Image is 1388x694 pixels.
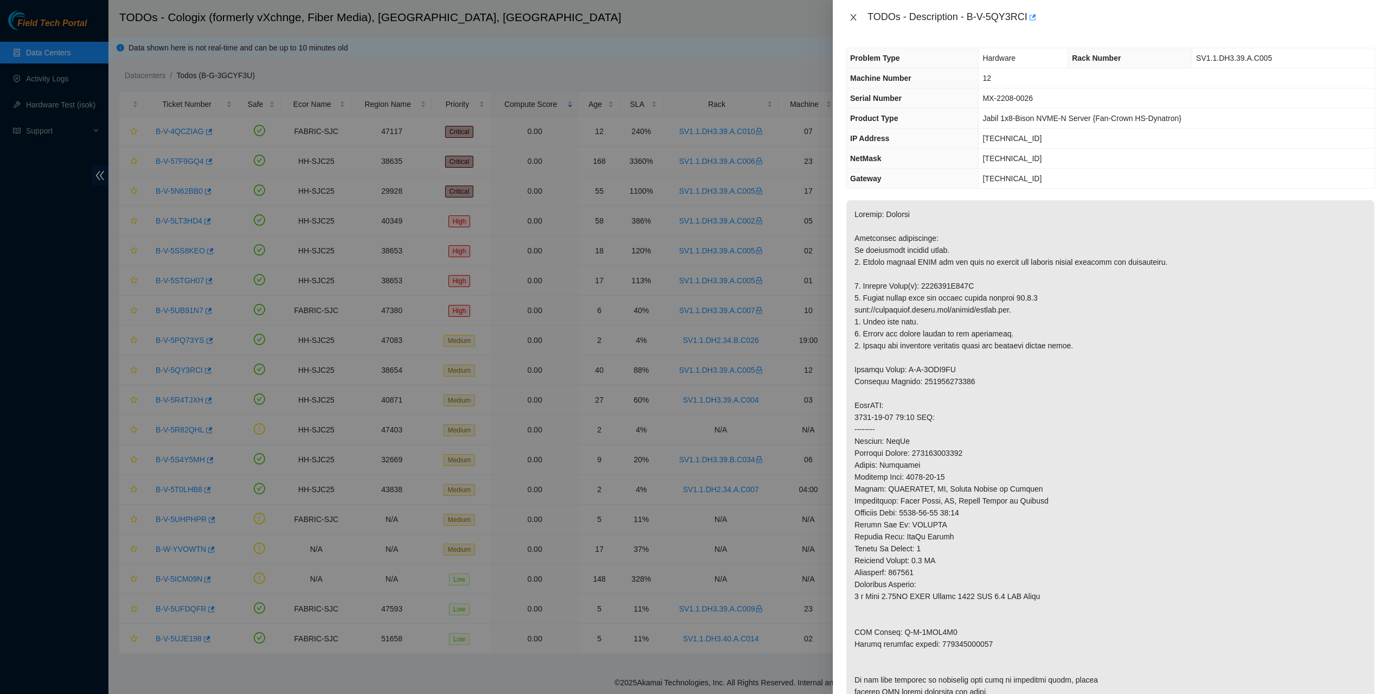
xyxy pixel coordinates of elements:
[850,134,889,143] span: IP Address
[982,94,1033,103] span: MX-2208-0026
[846,12,861,23] button: Close
[850,94,902,103] span: Serial Number
[868,9,1375,26] div: TODOs - Description - B-V-5QY3RCI
[982,54,1016,62] span: Hardware
[850,54,900,62] span: Problem Type
[982,154,1042,163] span: [TECHNICAL_ID]
[982,174,1042,183] span: [TECHNICAL_ID]
[849,13,858,22] span: close
[850,174,882,183] span: Gateway
[850,114,898,123] span: Product Type
[982,114,1181,123] span: Jabil 1x8-Bison NVME-N Server {Fan-Crown HS-Dynatron}
[982,134,1042,143] span: [TECHNICAL_ID]
[1196,54,1272,62] span: SV1.1.DH3.39.A.C005
[1072,54,1121,62] span: Rack Number
[850,74,911,82] span: Machine Number
[850,154,882,163] span: NetMask
[982,74,991,82] span: 12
